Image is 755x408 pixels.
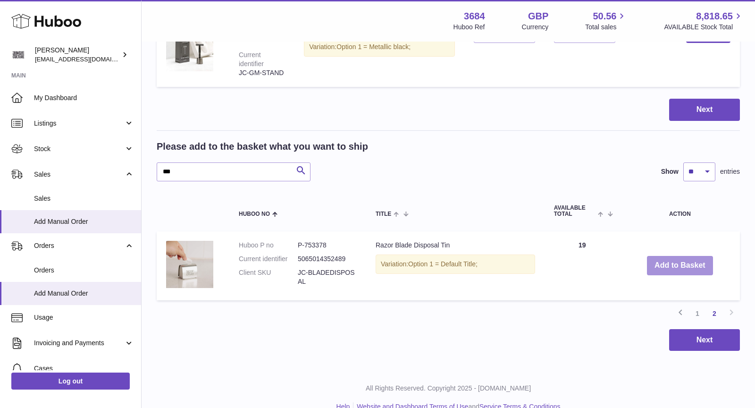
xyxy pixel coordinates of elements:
[34,364,134,373] span: Cases
[593,10,616,23] span: 50.56
[522,23,549,32] div: Currency
[545,231,620,300] td: 19
[294,15,464,87] td: Razor Stand (Gunmetal Black)
[239,51,264,68] div: Current identifier
[34,194,134,203] span: Sales
[376,255,535,274] div: Variation:
[34,241,124,250] span: Orders
[34,93,134,102] span: My Dashboard
[689,305,706,322] a: 1
[298,255,357,263] dd: 5065014352489
[34,313,134,322] span: Usage
[157,140,368,153] h2: Please add to the basket what you want to ship
[34,289,134,298] span: Add Manual Order
[528,10,548,23] strong: GBP
[647,256,713,275] button: Add to Basket
[34,217,134,226] span: Add Manual Order
[376,211,391,217] span: Title
[149,384,747,393] p: All Rights Reserved. Copyright 2025 - [DOMAIN_NAME]
[34,119,124,128] span: Listings
[669,99,740,121] button: Next
[34,170,124,179] span: Sales
[239,241,298,250] dt: Huboo P no
[35,46,120,64] div: [PERSON_NAME]
[239,68,285,77] div: JC-GM-STAND
[304,37,454,57] div: Variation:
[366,231,545,300] td: Razor Blade Disposal Tin
[585,23,627,32] span: Total sales
[661,167,679,176] label: Show
[554,205,596,217] span: AVAILABLE Total
[696,10,733,23] span: 8,818.65
[664,10,744,32] a: 8,818.65 AVAILABLE Stock Total
[239,211,270,217] span: Huboo no
[408,260,478,268] span: Option 1 = Default Title;
[464,10,485,23] strong: 3684
[35,55,139,63] span: [EMAIL_ADDRESS][DOMAIN_NAME]
[453,23,485,32] div: Huboo Ref
[34,339,124,348] span: Invoicing and Payments
[706,305,723,322] a: 2
[11,373,130,390] a: Log out
[166,241,213,288] img: Razor Blade Disposal Tin
[34,266,134,275] span: Orders
[298,268,357,286] dd: JC-BLADEDISPOSAL
[239,255,298,263] dt: Current identifier
[336,43,411,51] span: Option 1 = Metallic black;
[11,48,25,62] img: theinternationalventure@gmail.com
[239,268,298,286] dt: Client SKU
[298,241,357,250] dd: P-753378
[664,23,744,32] span: AVAILABLE Stock Total
[720,167,740,176] span: entries
[585,10,627,32] a: 50.56 Total sales
[669,329,740,351] button: Next
[34,144,124,153] span: Stock
[620,195,740,227] th: Action
[166,24,213,71] img: Razor Stand (Gunmetal Black)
